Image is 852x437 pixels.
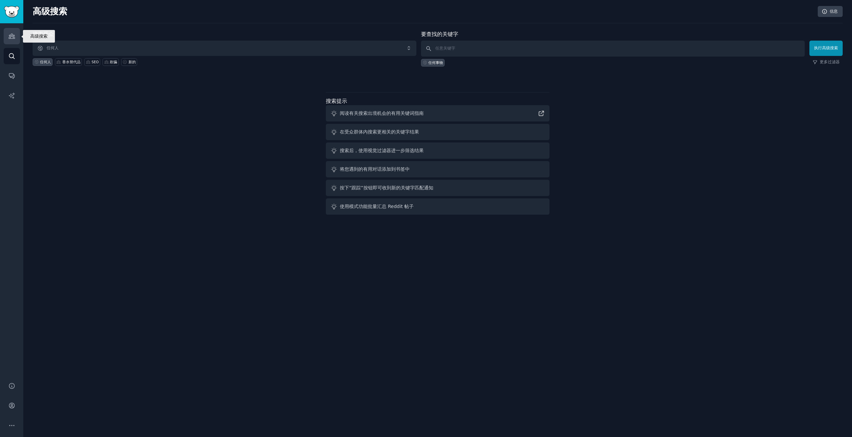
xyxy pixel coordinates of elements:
font: 搜索受众 [33,31,54,37]
font: 任何人 [40,60,51,64]
font: 欺骗 [110,60,117,64]
img: GummySearch 徽标 [4,6,19,18]
a: 新的 [121,58,137,66]
font: 按下“跟踪”按钮即可收到新的关键字匹配通知 [340,185,433,190]
font: 阅读有关搜索出境机会的有用关键词指南 [340,110,424,116]
input: 任意关键字 [421,41,805,57]
font: 高级搜索 [33,6,67,16]
font: 搜索提示 [326,98,347,104]
font: 执行高级搜索 [814,46,838,50]
font: 任何人 [47,46,59,50]
font: 要查找的关键字 [421,31,458,37]
button: 任何人 [33,41,416,56]
font: 香水替代品 [62,60,81,64]
a: 更多过滤器 [813,59,840,65]
font: 将您遇到的有用对话添加到书签中 [340,166,410,172]
a: 信息 [818,6,843,17]
font: 任何事物 [428,61,443,65]
font: 信息 [830,9,838,14]
font: 搜索后，使用视觉过滤器进一步筛选结果 [340,148,424,153]
font: 新的 [128,60,136,64]
font: SEO [92,60,99,64]
font: 使用模式功能批量汇总 Reddit 帖子 [340,204,414,209]
font: 在受众群体内搜索更相关的关键字结果 [340,129,419,134]
font: 更多过滤器 [820,60,840,64]
button: 执行高级搜索 [809,41,843,56]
